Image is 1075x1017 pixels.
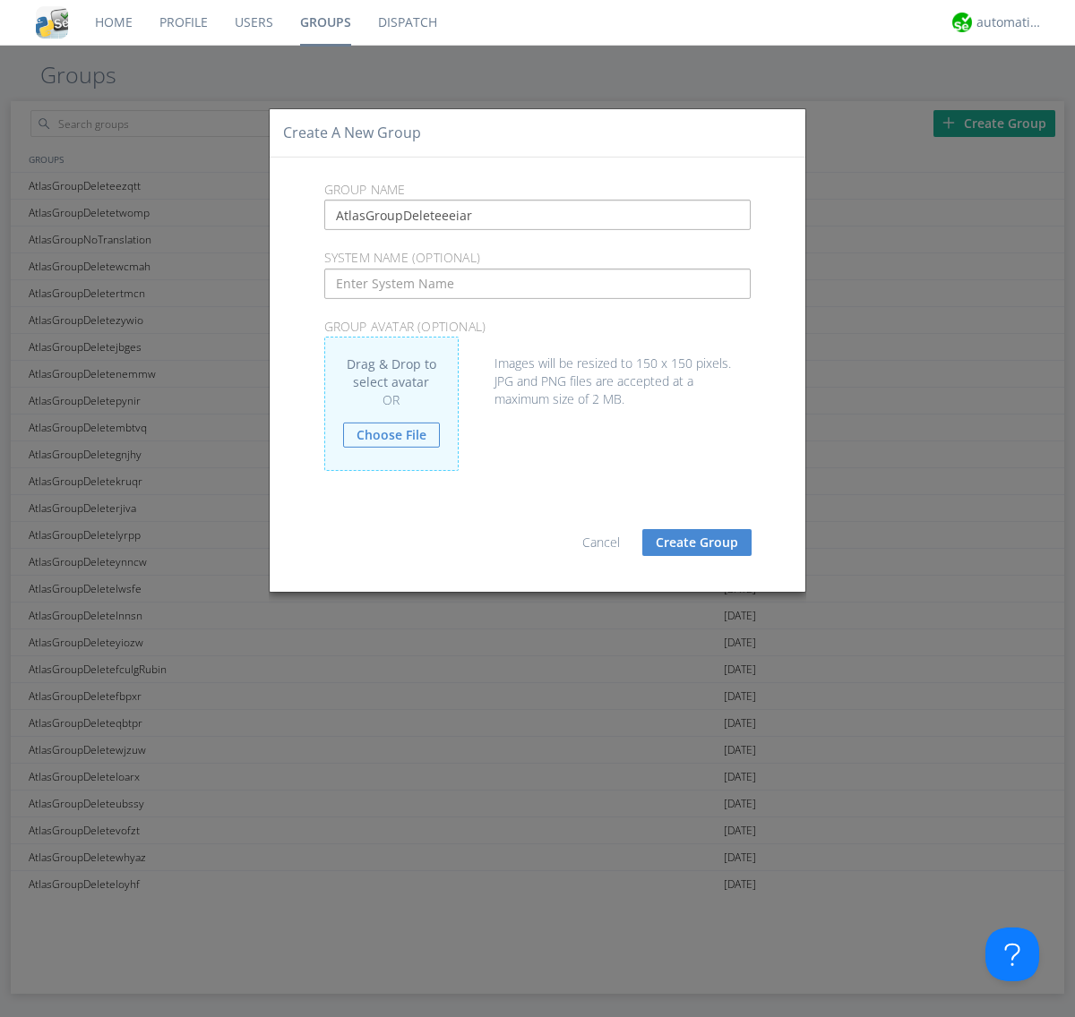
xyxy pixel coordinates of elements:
div: OR [343,391,440,409]
input: Enter Group Name [324,200,752,230]
div: Drag & Drop to select avatar [324,337,459,471]
button: Create Group [642,529,752,556]
a: Cancel [582,534,620,551]
a: Choose File [343,423,440,448]
div: Images will be resized to 150 x 150 pixels. JPG and PNG files are accepted at a maximum size of 2... [324,337,752,408]
p: Group Avatar (optional) [311,317,765,337]
input: Enter System Name [324,269,752,299]
p: System Name (optional) [311,248,765,268]
p: Group Name [311,180,765,200]
img: cddb5a64eb264b2086981ab96f4c1ba7 [36,6,68,38]
div: automation+atlas [976,13,1044,31]
h4: Create a New Group [283,123,421,143]
img: d2d01cd9b4174d08988066c6d424eccd [952,13,972,32]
